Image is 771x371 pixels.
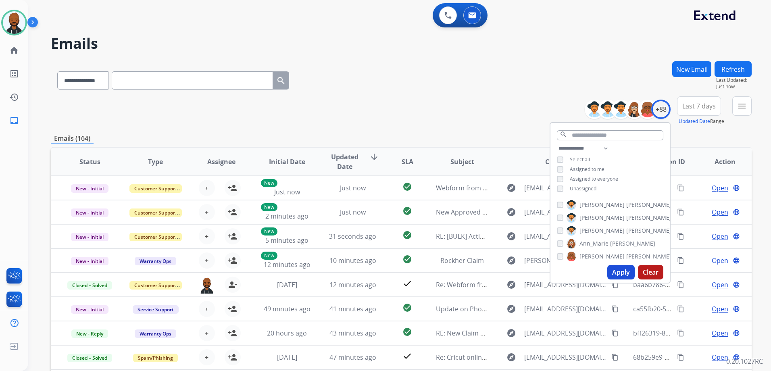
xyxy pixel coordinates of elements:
[71,305,108,314] span: New - Initial
[651,100,671,119] div: +88
[579,240,608,248] span: Ann_Marie
[506,304,516,314] mat-icon: explore
[329,280,376,289] span: 12 minutes ago
[506,207,516,217] mat-icon: explore
[712,328,728,338] span: Open
[402,303,412,313] mat-icon: check_circle
[340,208,366,217] span: Just now
[677,184,684,192] mat-icon: content_copy
[726,356,763,366] p: 0.20.1027RC
[611,329,619,337] mat-icon: content_copy
[133,305,179,314] span: Service Support
[329,353,376,362] span: 47 minutes ago
[199,277,215,294] img: agent-avatar
[402,327,412,337] mat-icon: check_circle
[579,252,625,261] span: [PERSON_NAME]
[626,214,671,222] span: [PERSON_NAME]
[402,351,412,361] mat-icon: check
[677,96,721,116] button: Last 7 days
[570,166,604,173] span: Assigned to me
[261,227,277,236] p: New
[199,349,215,365] button: +
[524,328,607,338] span: [EMAIL_ADDRESS][DOMAIN_NAME]
[9,92,19,102] mat-icon: history
[9,69,19,79] mat-icon: list_alt
[205,207,208,217] span: +
[9,46,19,55] mat-icon: home
[712,280,728,290] span: Open
[733,329,740,337] mat-icon: language
[633,353,755,362] span: 68b259e9-c54b-49fc-bc5a-8395ee6c7c90
[402,157,413,167] span: SLA
[9,116,19,125] mat-icon: inbox
[51,35,752,52] h2: Emails
[129,233,182,241] span: Customer Support
[329,232,376,241] span: 31 seconds ago
[506,280,516,290] mat-icon: explore
[402,182,412,192] mat-icon: check_circle
[733,257,740,264] mat-icon: language
[369,152,379,162] mat-icon: arrow_downward
[733,208,740,216] mat-icon: language
[436,208,642,217] span: New Approved Statement From Basin Concrete Trucking and Rental
[733,305,740,313] mat-icon: language
[148,157,163,167] span: Type
[205,328,208,338] span: +
[402,230,412,240] mat-icon: check_circle
[716,77,752,83] span: Last Updated:
[712,231,728,241] span: Open
[712,256,728,265] span: Open
[129,184,182,193] span: Customer Support
[570,156,590,163] span: Select all
[440,256,484,265] span: Rockher Claim
[638,265,663,279] button: Clear
[71,257,108,265] span: New - Initial
[329,256,376,265] span: 10 minutes ago
[626,201,671,209] span: [PERSON_NAME]
[228,207,238,217] mat-icon: person_add
[261,203,277,211] p: New
[228,183,238,193] mat-icon: person_add
[633,329,756,338] span: bff26319-8d06-4dd5-8e29-fd4d17b41e0e
[402,206,412,216] mat-icon: check_circle
[436,353,502,362] span: Re: Cricut online sales
[611,354,619,361] mat-icon: content_copy
[679,118,724,125] span: Range
[327,152,363,171] span: Updated Date
[51,133,94,144] p: Emails (164)
[733,184,740,192] mat-icon: language
[135,329,176,338] span: Warranty Ops
[199,301,215,317] button: +
[677,305,684,313] mat-icon: content_copy
[524,231,607,241] span: [EMAIL_ADDRESS][DOMAIN_NAME]
[611,281,619,288] mat-icon: content_copy
[71,233,108,241] span: New - Initial
[228,304,238,314] mat-icon: person_add
[626,252,671,261] span: [PERSON_NAME]
[71,329,108,338] span: New - Reply
[228,256,238,265] mat-icon: person_add
[67,281,112,290] span: Closed – Solved
[450,157,474,167] span: Subject
[677,281,684,288] mat-icon: content_copy
[712,304,728,314] span: Open
[205,304,208,314] span: +
[436,232,640,241] span: RE: [BULK] Action required: Extend claim approved for replacement
[524,207,607,217] span: [EMAIL_ADDRESS][DOMAIN_NAME]
[715,61,752,77] button: Refresh
[570,175,618,182] span: Assigned to everyone
[524,183,607,193] span: [EMAIL_ADDRESS][DOMAIN_NAME]
[329,329,376,338] span: 43 minutes ago
[277,353,297,362] span: [DATE]
[633,304,754,313] span: ca55fb20-52ee-4db9-a20a-35c09fdcac41
[3,11,25,34] img: avatar
[506,231,516,241] mat-icon: explore
[436,183,619,192] span: Webform from [EMAIL_ADDRESS][DOMAIN_NAME] on [DATE]
[733,233,740,240] mat-icon: language
[524,304,607,314] span: [EMAIL_ADDRESS][DOMAIN_NAME]
[228,280,238,290] mat-icon: person_remove
[737,101,747,111] mat-icon: menu
[228,231,238,241] mat-icon: person_add
[207,157,235,167] span: Assignee
[506,352,516,362] mat-icon: explore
